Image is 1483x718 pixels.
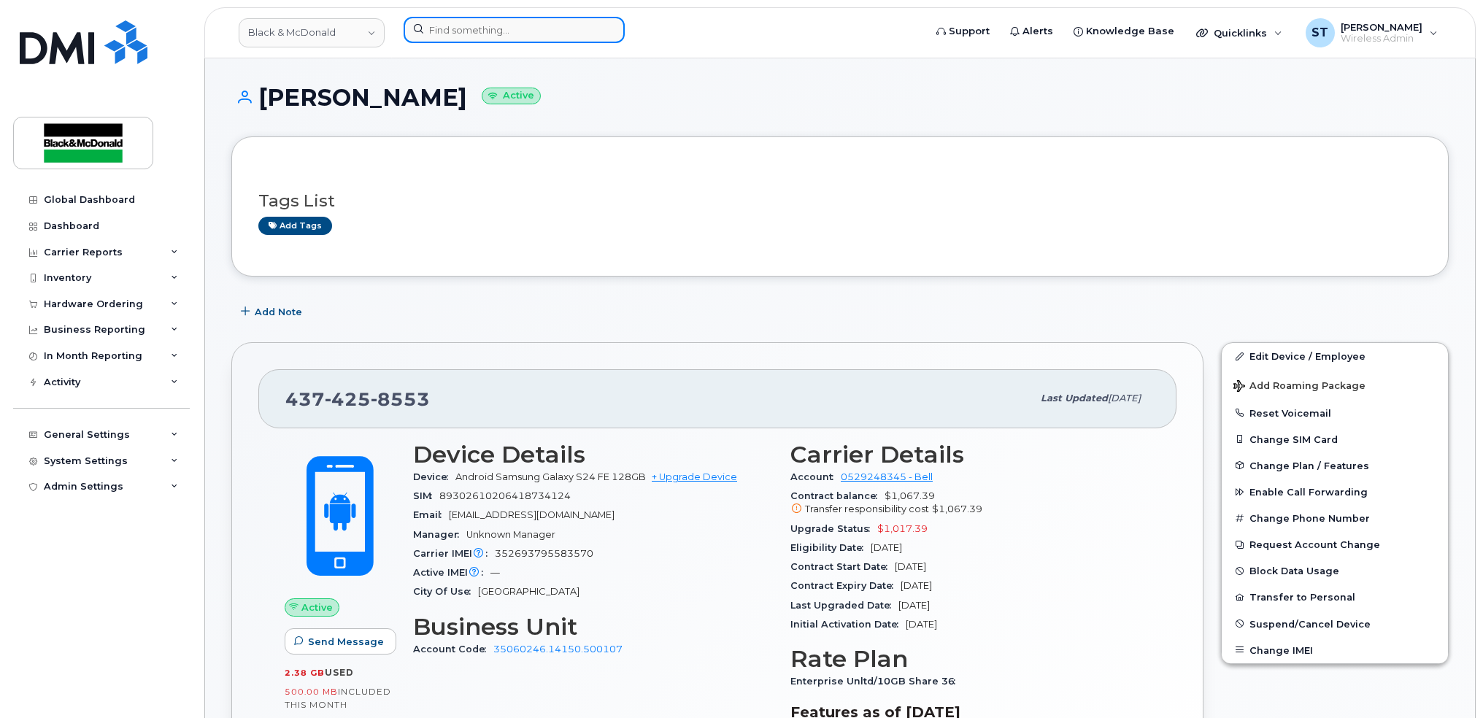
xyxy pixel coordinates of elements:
span: Initial Activation Date [790,619,906,630]
span: Upgrade Status [790,523,877,534]
span: $1,017.39 [877,523,928,534]
span: Add Roaming Package [1233,380,1365,394]
h3: Business Unit [413,614,773,640]
button: Send Message [285,628,396,655]
a: 35060246.14150.500107 [493,644,623,655]
a: 0529248345 - Bell [841,471,933,482]
button: Change Plan / Features [1222,452,1448,479]
h3: Rate Plan [790,646,1150,672]
span: Contract Start Date [790,561,895,572]
span: 89302610206418734124 [439,490,571,501]
span: included this month [285,686,391,710]
button: Request Account Change [1222,531,1448,557]
span: Eligibility Date [790,542,871,553]
span: Email [413,509,449,520]
span: [DATE] [871,542,902,553]
span: [GEOGRAPHIC_DATA] [478,586,579,597]
span: [DATE] [898,600,930,611]
span: Add Note [255,305,302,319]
a: + Upgrade Device [652,471,737,482]
span: Suspend/Cancel Device [1249,618,1371,629]
small: Active [482,88,541,104]
span: Change Plan / Features [1249,460,1369,471]
span: Manager [413,529,466,540]
span: Unknown Manager [466,529,555,540]
span: Carrier IMEI [413,548,495,559]
button: Suspend/Cancel Device [1222,611,1448,637]
span: Contract balance [790,490,885,501]
button: Transfer to Personal [1222,584,1448,610]
button: Add Note [231,298,315,325]
span: Account Code [413,644,493,655]
button: Change IMEI [1222,637,1448,663]
span: $1,067.39 [932,503,982,514]
span: $1,067.39 [790,490,1150,517]
button: Change SIM Card [1222,426,1448,452]
span: SIM [413,490,439,501]
span: [DATE] [906,619,937,630]
span: Send Message [308,635,384,649]
span: 8553 [371,388,430,410]
span: [DATE] [1108,393,1141,404]
a: Add tags [258,217,332,235]
span: Contract Expiry Date [790,580,901,591]
span: Active IMEI [413,567,490,578]
span: 425 [325,388,371,410]
h3: Tags List [258,192,1422,210]
span: City Of Use [413,586,478,597]
span: Enterprise Unltd/10GB Share 36 [790,676,963,687]
button: Enable Call Forwarding [1222,479,1448,505]
span: — [490,567,500,578]
span: [EMAIL_ADDRESS][DOMAIN_NAME] [449,509,615,520]
h3: Carrier Details [790,441,1150,468]
span: 500.00 MB [285,687,338,697]
span: Android Samsung Galaxy S24 FE 128GB [455,471,646,482]
h1: [PERSON_NAME] [231,85,1449,110]
span: 2.38 GB [285,668,325,678]
span: used [325,667,354,678]
span: Transfer responsibility cost [805,503,929,514]
span: Active [301,601,333,614]
button: Add Roaming Package [1222,370,1448,400]
a: Edit Device / Employee [1222,343,1448,369]
span: [DATE] [901,580,932,591]
span: 437 [285,388,430,410]
button: Reset Voicemail [1222,400,1448,426]
h3: Device Details [413,441,773,468]
span: 352693795583570 [495,548,593,559]
span: Enable Call Forwarding [1249,487,1368,498]
button: Block Data Usage [1222,557,1448,584]
span: Device [413,471,455,482]
span: Last updated [1041,393,1108,404]
span: [DATE] [895,561,926,572]
span: Account [790,471,841,482]
span: Last Upgraded Date [790,600,898,611]
button: Change Phone Number [1222,505,1448,531]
